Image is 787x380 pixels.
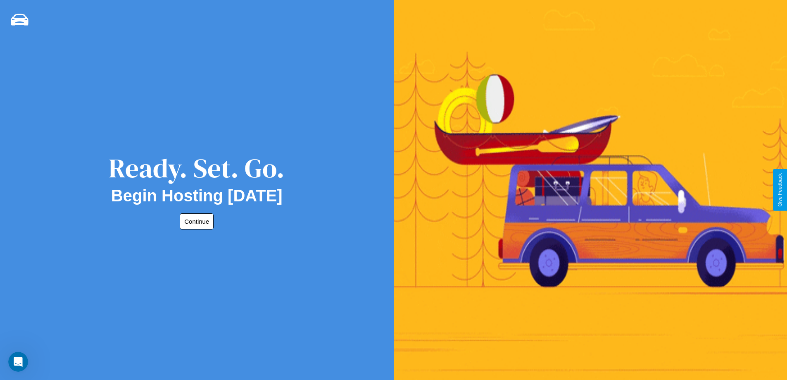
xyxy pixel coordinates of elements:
[8,352,28,372] iframe: Intercom live chat
[777,173,783,207] div: Give Feedback
[111,186,283,205] h2: Begin Hosting [DATE]
[109,150,285,186] div: Ready. Set. Go.
[180,213,214,229] button: Continue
